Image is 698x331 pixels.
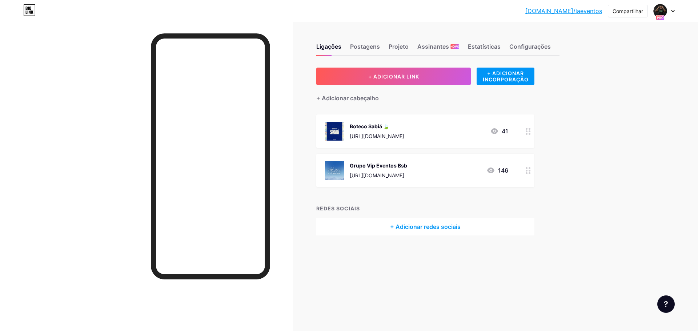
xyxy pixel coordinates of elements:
font: 146 [498,167,508,174]
font: Estatísticas [468,43,501,50]
font: Configurações [509,43,551,50]
font: [URL][DOMAIN_NAME] [350,133,404,139]
img: Boteco Sabiá 🍃 [325,122,344,141]
font: NOVO [450,45,459,48]
font: [URL][DOMAIN_NAME] [350,172,404,178]
img: Grupo Vip Eventos Bsb [325,161,344,180]
font: REDES SOCIAIS [316,205,360,211]
font: Assinantes [417,43,449,50]
font: 41 [502,128,508,135]
font: Grupo Vip Eventos Bsb [350,162,407,169]
a: [DOMAIN_NAME]/laeventos [525,7,602,15]
font: + ADICIONAR INCORPORAÇÃO [483,70,529,82]
font: Boteco Sabiá 🍃 [350,123,389,129]
font: + Adicionar cabeçalho [316,94,379,102]
font: Compartilhar [613,8,643,14]
font: Ligações [316,43,341,50]
font: Postagens [350,43,380,50]
img: laeventos [653,4,667,18]
font: + ADICIONAR LINK [368,73,419,80]
button: + ADICIONAR LINK [316,68,471,85]
font: + Adicionar redes sociais [390,223,461,230]
font: Projeto [389,43,409,50]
